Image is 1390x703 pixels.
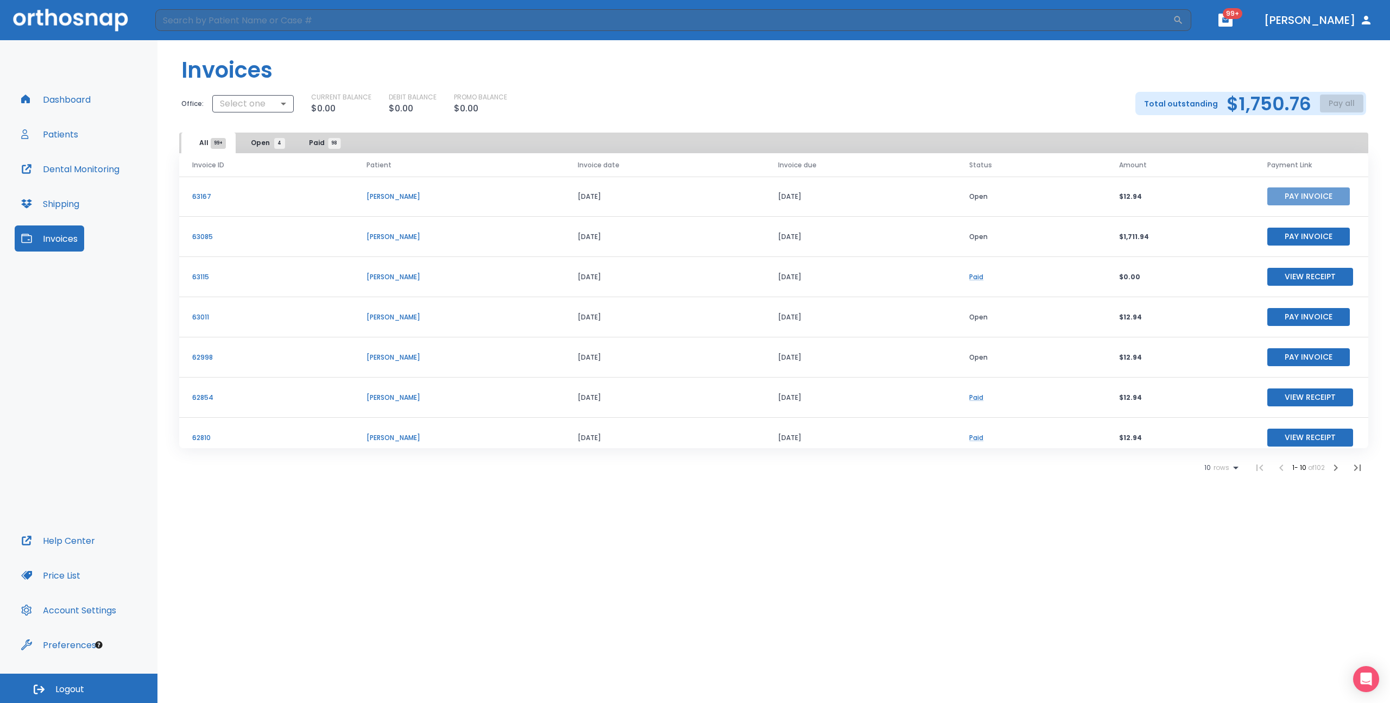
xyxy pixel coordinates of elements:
[367,312,552,322] p: [PERSON_NAME]
[969,393,983,402] a: Paid
[192,232,340,242] p: 63085
[1308,463,1325,472] span: of 102
[765,418,957,458] td: [DATE]
[181,133,351,153] div: tabs
[367,433,552,443] p: [PERSON_NAME]
[1267,272,1353,281] a: View Receipt
[1267,432,1353,442] a: View Receipt
[94,640,104,650] div: Tooltip anchor
[1267,429,1353,447] button: View Receipt
[1119,312,1241,322] p: $12.94
[389,102,413,115] p: $0.00
[212,93,294,115] div: Select one
[367,160,391,170] span: Patient
[1267,160,1312,170] span: Payment Link
[765,337,957,378] td: [DATE]
[565,418,764,458] td: [DATE]
[192,312,340,322] p: 63011
[1223,8,1242,19] span: 99+
[1227,96,1311,112] h2: $1,750.76
[765,217,957,257] td: [DATE]
[969,272,983,281] a: Paid
[311,92,371,102] p: CURRENT BALANCE
[454,92,507,102] p: PROMO BALANCE
[1119,433,1241,443] p: $12.94
[15,86,97,112] button: Dashboard
[956,177,1106,217] td: Open
[1119,272,1241,282] p: $0.00
[956,297,1106,337] td: Open
[1267,312,1350,321] a: Pay Invoice
[565,257,764,297] td: [DATE]
[15,528,102,554] button: Help Center
[367,272,552,282] p: [PERSON_NAME]
[211,138,226,149] span: 99+
[15,121,85,147] button: Patients
[15,156,126,182] button: Dental Monitoring
[969,160,992,170] span: Status
[565,378,764,418] td: [DATE]
[15,191,86,217] button: Shipping
[565,337,764,378] td: [DATE]
[367,353,552,362] p: [PERSON_NAME]
[309,138,334,148] span: Paid
[1267,352,1350,361] a: Pay Invoice
[15,632,103,658] button: Preferences
[1267,228,1350,246] button: Pay Invoice
[181,54,273,86] h1: Invoices
[1211,464,1229,472] span: rows
[367,393,552,403] p: [PERSON_NAME]
[1267,268,1353,286] button: View Receipt
[1119,353,1241,362] p: $12.94
[192,393,340,403] p: 62854
[251,138,280,148] span: Open
[15,225,84,252] button: Invoices
[15,597,123,623] button: Account Settings
[192,353,340,362] p: 62998
[578,160,620,170] span: Invoice date
[1119,160,1147,170] span: Amount
[181,99,204,109] p: Office:
[1353,666,1379,692] div: Open Intercom Messenger
[565,297,764,337] td: [DATE]
[765,297,957,337] td: [DATE]
[1144,97,1218,110] p: Total outstanding
[1267,348,1350,366] button: Pay Invoice
[1260,10,1377,30] button: [PERSON_NAME]
[55,683,84,695] span: Logout
[1119,192,1241,202] p: $12.94
[1119,393,1241,403] p: $12.94
[192,272,340,282] p: 63115
[15,562,87,588] button: Price List
[311,102,336,115] p: $0.00
[389,92,437,102] p: DEBIT BALANCE
[956,217,1106,257] td: Open
[367,192,552,202] p: [PERSON_NAME]
[778,160,817,170] span: Invoice due
[155,9,1173,31] input: Search by Patient Name or Case #
[1204,464,1211,472] span: 10
[367,232,552,242] p: [PERSON_NAME]
[565,217,764,257] td: [DATE]
[1267,392,1353,401] a: View Receipt
[765,378,957,418] td: [DATE]
[1267,187,1350,205] button: Pay Invoice
[1267,191,1350,200] a: Pay Invoice
[454,102,478,115] p: $0.00
[1119,232,1241,242] p: $1,711.94
[328,138,340,149] span: 98
[1292,463,1308,472] span: 1 - 10
[199,138,218,148] span: All
[1267,231,1350,241] a: Pay Invoice
[969,433,983,442] a: Paid
[13,9,128,31] img: Orthosnap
